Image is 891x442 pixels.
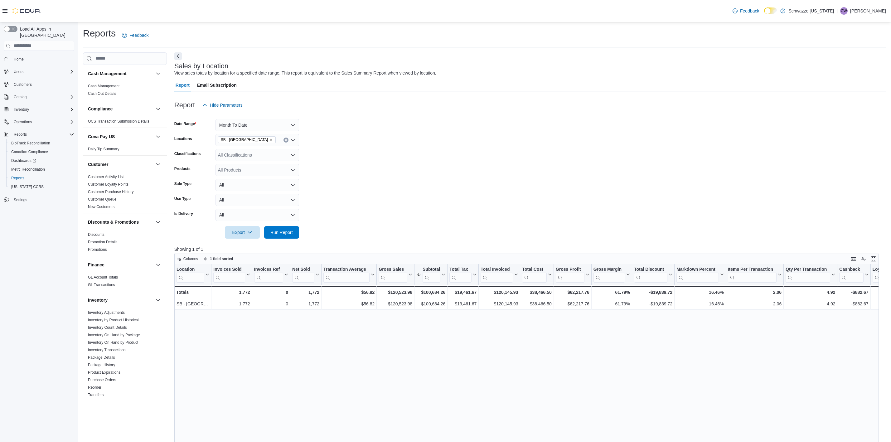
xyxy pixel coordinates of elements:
[283,138,288,143] button: Clear input
[88,333,140,338] span: Inventory On Hand by Package
[9,148,74,156] span: Canadian Compliance
[379,266,412,282] button: Gross Sales
[522,300,551,308] div: $38,466.50
[292,289,319,296] div: 1,772
[522,266,546,282] div: Total Cost
[9,148,51,156] a: Canadian Compliance
[174,246,886,252] p: Showing 1 of 1
[88,297,108,303] h3: Inventory
[14,119,32,124] span: Operations
[210,102,243,108] span: Hide Parameters
[593,266,625,272] div: Gross Margin
[88,91,116,96] span: Cash Out Details
[88,275,118,279] a: GL Account Totals
[728,300,782,308] div: 2.06
[88,318,139,323] span: Inventory by Product Historical
[88,385,101,390] span: Reorder
[556,266,584,272] div: Gross Profit
[6,174,77,182] button: Reports
[17,26,74,38] span: Load All Apps in [GEOGRAPHIC_DATA]
[88,219,139,225] h3: Discounts & Promotions
[449,266,472,282] div: Total Tax
[788,7,834,15] p: Schwazze [US_STATE]
[676,289,724,296] div: 16.46%
[9,157,39,164] a: Dashboards
[88,182,128,187] a: Customer Loyalty Points
[215,194,299,206] button: All
[175,255,201,263] button: Columns
[88,362,115,367] span: Package History
[292,266,319,282] button: Net Sold
[676,300,724,308] div: 16.46%
[11,55,74,63] span: Home
[88,355,115,360] a: Package Details
[88,393,104,397] a: Transfers
[634,289,672,296] div: -$19,839.72
[11,56,26,63] a: Home
[88,205,114,209] a: New Customers
[870,255,877,263] button: Enter fullscreen
[11,141,50,146] span: BioTrack Reconciliation
[88,119,149,124] a: OCS Transaction Submission Details
[154,133,162,140] button: Cova Pay US
[11,158,36,163] span: Dashboards
[14,107,29,112] span: Inventory
[88,247,107,252] a: Promotions
[11,167,45,172] span: Metrc Reconciliation
[449,266,472,272] div: Total Tax
[83,173,167,213] div: Customer
[9,174,74,182] span: Reports
[449,266,477,282] button: Total Tax
[88,347,126,352] span: Inventory Transactions
[154,161,162,168] button: Customer
[850,7,886,15] p: [PERSON_NAME]
[229,226,256,239] span: Export
[88,174,124,179] span: Customer Activity List
[292,266,314,282] div: Net Sold
[11,93,29,101] button: Catalog
[9,157,74,164] span: Dashboards
[786,289,835,296] div: 4.92
[14,95,27,100] span: Catalog
[88,232,104,237] a: Discounts
[210,256,233,261] span: 1 field sorted
[88,370,120,375] span: Product Expirations
[840,7,848,15] div: Courtney Webb
[423,266,440,282] div: Subtotal
[88,147,119,151] a: Daily Tip Summary
[88,175,124,179] a: Customer Activity List
[213,266,245,282] div: Invoices Sold
[839,266,863,272] div: Cashback
[11,131,29,138] button: Reports
[728,289,782,296] div: 2.06
[290,168,295,172] button: Open list of options
[522,266,546,272] div: Total Cost
[177,266,204,282] div: Location
[1,130,77,139] button: Reports
[6,156,77,165] a: Dashboards
[292,300,319,308] div: 1,772
[154,296,162,304] button: Inventory
[88,197,116,202] span: Customer Queue
[83,82,167,100] div: Cash Management
[88,392,104,397] span: Transfers
[88,262,153,268] button: Finance
[154,70,162,77] button: Cash Management
[174,136,192,141] label: Locations
[176,289,209,296] div: Totals
[88,325,127,330] span: Inventory Count Details
[254,289,288,296] div: 0
[174,211,193,216] label: Is Delivery
[269,138,273,142] button: Remove SB - Belmar from selection in this group
[9,166,74,173] span: Metrc Reconciliation
[1,93,77,101] button: Catalog
[11,184,44,189] span: [US_STATE] CCRS
[593,300,630,308] div: 61.79%
[323,266,370,282] div: Transaction Average
[839,300,868,308] div: -$882.67
[556,266,589,282] button: Gross Profit
[254,300,288,308] div: 0
[6,165,77,174] button: Metrc Reconciliation
[264,226,299,239] button: Run Report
